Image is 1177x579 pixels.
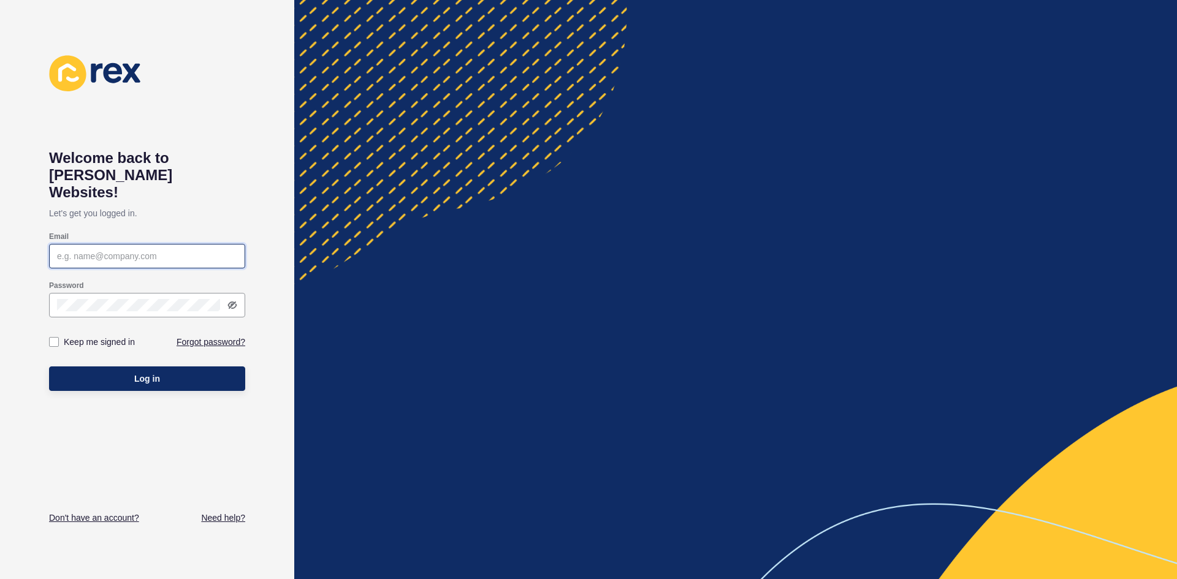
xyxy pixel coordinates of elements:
a: Don't have an account? [49,512,139,524]
label: Password [49,281,84,290]
input: e.g. name@company.com [57,250,237,262]
a: Need help? [201,512,245,524]
a: Forgot password? [177,336,245,348]
button: Log in [49,366,245,391]
label: Keep me signed in [64,336,135,348]
h1: Welcome back to [PERSON_NAME] Websites! [49,149,245,201]
p: Let's get you logged in. [49,201,245,225]
span: Log in [134,373,160,385]
label: Email [49,232,69,241]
